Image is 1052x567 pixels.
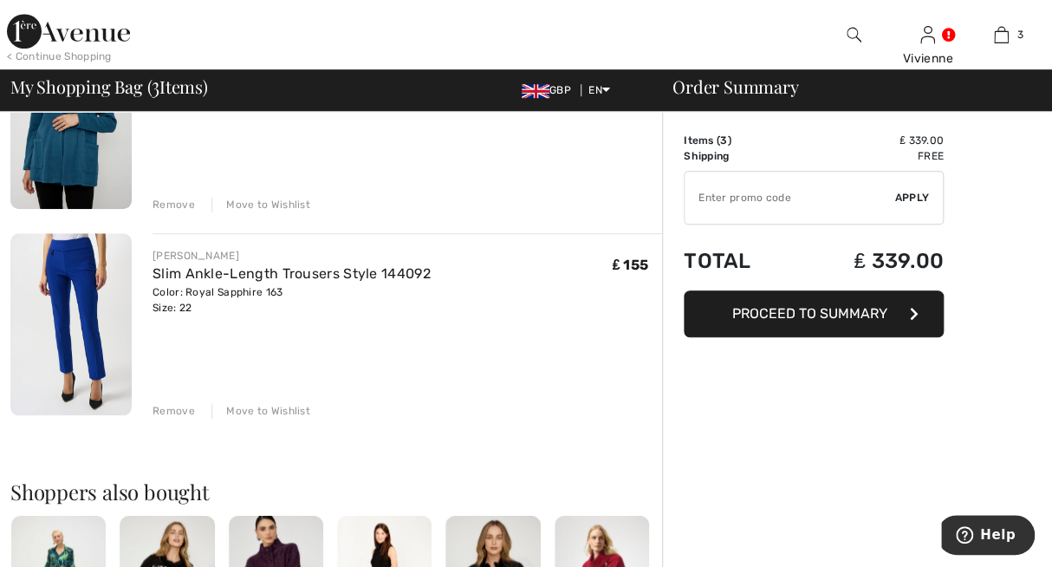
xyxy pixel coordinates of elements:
[847,24,861,45] img: search the website
[732,305,887,322] span: Proceed to Summary
[522,84,578,96] span: GBP
[522,84,549,98] img: UK Pound
[795,133,944,148] td: ₤ 339.00
[211,403,310,419] div: Move to Wishlist
[7,49,112,64] div: < Continue Shopping
[684,290,944,337] button: Proceed to Summary
[892,49,964,68] div: Vivienne
[153,403,195,419] div: Remove
[588,84,610,96] span: EN
[795,148,944,164] td: Free
[10,233,132,415] img: Slim Ankle-Length Trousers Style 144092
[153,284,431,316] div: Color: Royal Sapphire 163 Size: 22
[1017,27,1023,42] span: 3
[10,27,132,209] img: Open Front Relaxed Fit cardigan Style 34079
[684,148,795,164] td: Shipping
[10,78,208,95] span: My Shopping Bag ( Items)
[684,231,795,290] td: Total
[211,197,310,212] div: Move to Wishlist
[10,481,662,502] h2: Shoppers also bought
[920,24,935,45] img: My Info
[153,248,431,264] div: [PERSON_NAME]
[720,134,727,147] span: 3
[895,190,930,205] span: Apply
[685,172,895,224] input: Promo code
[153,265,431,282] a: Slim Ankle-Length Trousers Style 144092
[652,78,1042,95] div: Order Summary
[684,133,795,148] td: Items ( )
[920,26,935,42] a: Sign In
[613,257,648,273] span: ₤ 155
[994,24,1009,45] img: My Bag
[965,24,1037,45] a: 3
[795,231,944,290] td: ₤ 339.00
[153,197,195,212] div: Remove
[7,14,130,49] img: 1ère Avenue
[152,74,159,96] span: 3
[941,515,1035,558] iframe: Opens a widget where you can find more information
